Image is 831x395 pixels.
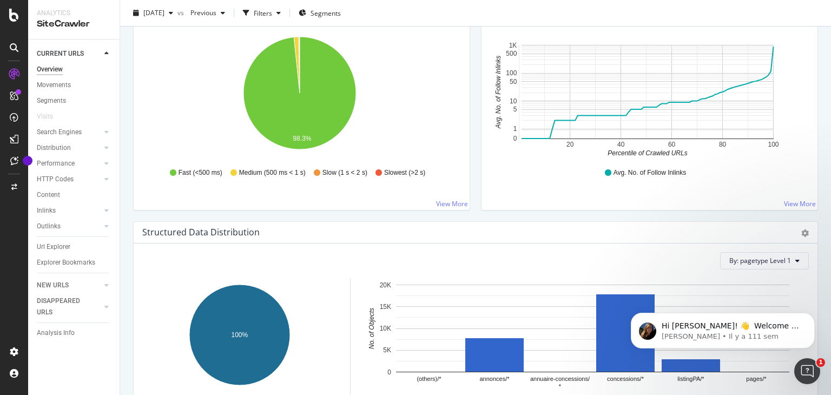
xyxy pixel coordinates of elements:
[380,303,391,311] text: 15K
[254,8,272,17] div: Filters
[143,8,164,17] span: 2025 Aug. 28th
[479,376,510,382] text: annonces/*
[37,295,101,318] a: DISAPPEARED URLS
[322,168,367,177] span: Slow (1 s < 2 s)
[816,358,825,367] span: 1
[37,142,71,154] div: Distribution
[239,4,285,22] button: Filters
[719,141,727,148] text: 80
[608,149,687,157] text: Percentile of Crawled URLs
[311,8,341,17] span: Segments
[186,8,216,17] span: Previous
[513,125,517,133] text: 1
[37,64,63,75] div: Overview
[383,346,391,354] text: 5K
[37,127,101,138] a: Search Engines
[615,290,831,366] iframe: Intercom notifications message
[509,42,517,49] text: 1K
[566,141,574,148] text: 20
[37,158,75,169] div: Performance
[436,199,468,208] a: View More
[37,327,112,339] a: Analysis Info
[37,257,95,268] div: Explorer Bookmarks
[746,376,767,382] text: pages/*
[368,308,375,349] text: No. of Objects
[37,48,84,60] div: CURRENT URLS
[129,4,177,22] button: [DATE]
[37,95,66,107] div: Segments
[513,106,517,113] text: 5
[677,376,704,382] text: listingPA/*
[37,221,61,232] div: Outlinks
[37,205,56,216] div: Inlinks
[513,135,517,142] text: 0
[37,189,60,201] div: Content
[293,135,311,142] text: 98.3%
[510,78,517,85] text: 50
[37,205,101,216] a: Inlinks
[37,9,111,18] div: Analytics
[607,376,644,382] text: concessions/*
[23,156,32,166] div: Tooltip anchor
[37,174,74,185] div: HTTP Codes
[801,229,809,237] div: gear
[37,257,112,268] a: Explorer Bookmarks
[37,158,101,169] a: Performance
[37,80,71,91] div: Movements
[37,327,75,339] div: Analysis Info
[387,368,391,376] text: 0
[142,32,457,158] svg: A chart.
[506,50,517,57] text: 500
[37,80,112,91] a: Movements
[37,221,101,232] a: Outlinks
[37,48,101,60] a: CURRENT URLS
[232,331,248,339] text: 100%
[380,281,391,289] text: 20K
[37,241,112,253] a: Url Explorer
[794,358,820,384] iframe: Intercom live chat
[37,280,69,291] div: NEW URLS
[177,8,186,17] span: vs
[239,168,306,177] span: Medium (500 ms < 1 s)
[729,256,791,265] span: By: pagetype Level 1
[37,241,70,253] div: Url Explorer
[380,325,391,332] text: 10K
[784,199,816,208] a: View More
[294,4,345,22] button: Segments
[617,141,625,148] text: 40
[37,18,111,30] div: SiteCrawler
[37,111,64,122] a: Visits
[720,252,809,269] button: By: pagetype Level 1
[506,69,517,77] text: 100
[668,141,676,148] text: 60
[37,127,82,138] div: Search Engines
[37,111,53,122] div: Visits
[37,142,101,154] a: Distribution
[186,4,229,22] button: Previous
[37,189,112,201] a: Content
[37,280,101,291] a: NEW URLS
[37,295,91,318] div: DISAPPEARED URLS
[37,95,112,107] a: Segments
[494,56,502,129] text: Avg. No. of Follow Inlinks
[510,97,517,105] text: 10
[384,168,425,177] span: Slowest (>2 s)
[768,141,779,148] text: 100
[142,227,260,238] div: Structured Data Distribution
[37,174,101,185] a: HTTP Codes
[179,168,222,177] span: Fast (<500 ms)
[530,376,590,382] text: annuaire-concessions/
[490,32,805,158] svg: A chart.
[614,168,687,177] span: Avg. No. of Follow Inlinks
[37,64,112,75] a: Overview
[417,376,441,382] text: (others)/*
